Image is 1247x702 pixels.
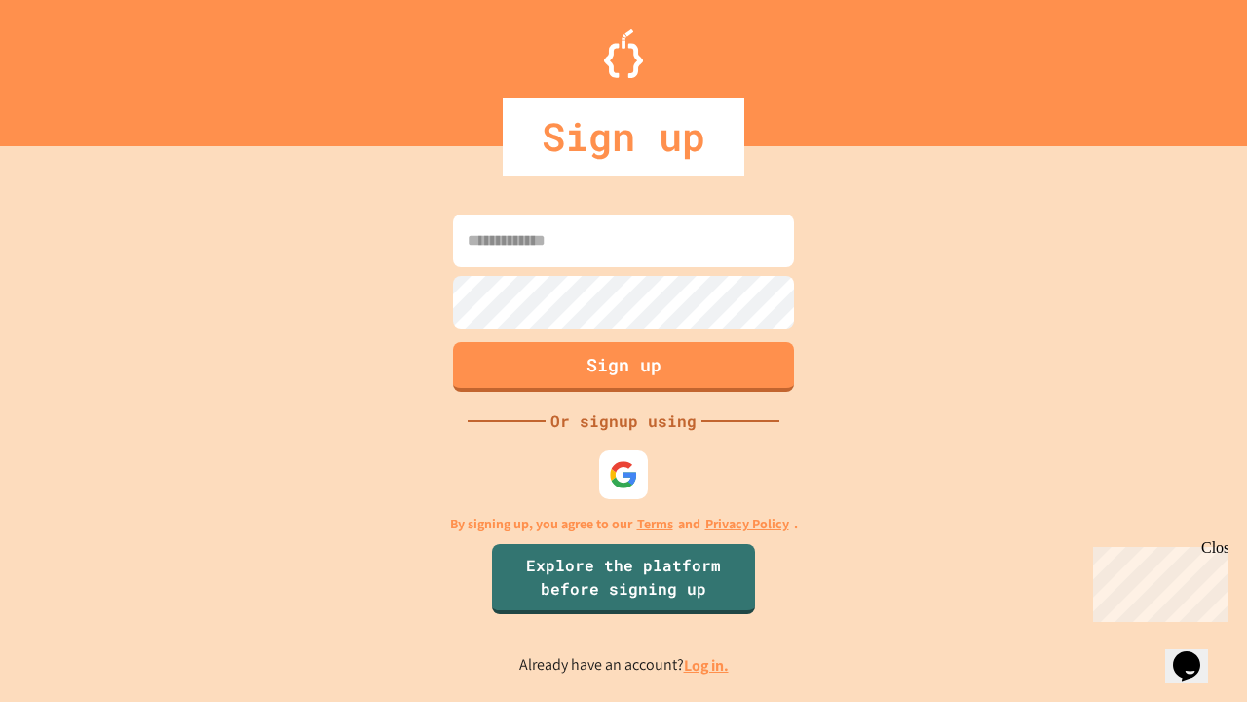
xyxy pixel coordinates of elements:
[492,544,755,614] a: Explore the platform before signing up
[637,514,673,534] a: Terms
[684,655,729,676] a: Log in.
[519,653,729,678] p: Already have an account?
[503,97,744,175] div: Sign up
[450,514,798,534] p: By signing up, you agree to our and .
[546,409,701,433] div: Or signup using
[1085,539,1228,622] iframe: chat widget
[609,460,638,489] img: google-icon.svg
[8,8,134,124] div: Chat with us now!Close
[1165,624,1228,682] iframe: chat widget
[604,29,643,78] img: Logo.svg
[453,342,794,392] button: Sign up
[705,514,789,534] a: Privacy Policy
